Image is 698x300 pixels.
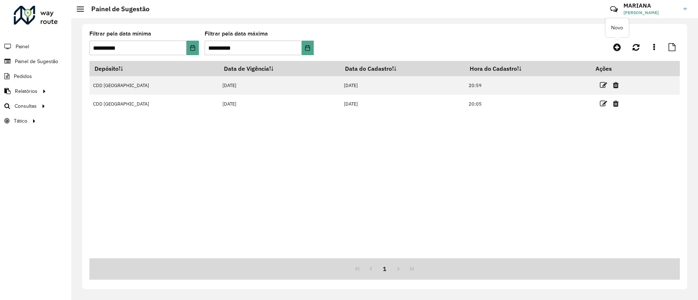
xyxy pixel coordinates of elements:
[340,76,465,95] td: [DATE]
[340,95,465,113] td: [DATE]
[340,61,465,76] th: Data do Cadastro
[219,61,340,76] th: Data de Vigência
[600,99,607,108] a: Editar
[84,5,149,13] h2: Painel de Sugestão
[219,76,340,95] td: [DATE]
[623,9,678,16] span: [PERSON_NAME]
[89,95,219,113] td: CDD [GEOGRAPHIC_DATA]
[15,102,37,110] span: Consultas
[590,61,634,76] th: Ações
[465,76,591,95] td: 20:59
[600,80,607,90] a: Editar
[219,95,340,113] td: [DATE]
[605,18,629,37] div: Novo
[623,2,678,9] h3: MARIANA
[89,29,151,38] label: Filtrar pela data mínima
[378,262,392,276] button: 1
[14,117,27,125] span: Tático
[465,61,591,76] th: Hora do Cadastro
[186,41,198,55] button: Choose Date
[16,43,29,50] span: Painel
[89,76,219,95] td: CDD [GEOGRAPHIC_DATA]
[15,58,58,65] span: Painel de Sugestão
[205,29,268,38] label: Filtrar pela data máxima
[613,80,619,90] a: Excluir
[606,1,622,17] a: Contato Rápido
[465,95,591,113] td: 20:05
[14,73,32,80] span: Pedidos
[302,41,314,55] button: Choose Date
[613,99,619,108] a: Excluir
[89,61,219,76] th: Depósito
[15,87,37,95] span: Relatórios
